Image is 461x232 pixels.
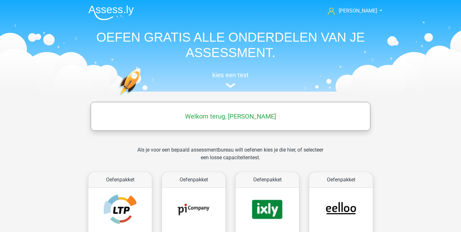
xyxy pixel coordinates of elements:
[339,8,377,14] span: [PERSON_NAME]
[83,71,378,79] h5: kies een test
[94,112,367,120] h5: Welkom terug, [PERSON_NAME]
[325,7,378,15] a: [PERSON_NAME]
[226,83,235,88] img: assessment
[132,146,328,169] div: Als je voor een bepaald assessmentbureau wilt oefenen kies je die hier, of selecteer een losse ca...
[83,29,378,60] h1: OEFEN GRATIS ALLE ONDERDELEN VAN JE ASSESSMENT.
[118,68,166,126] img: oefenen
[83,71,378,88] a: kies een test
[88,5,134,20] img: Assessly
